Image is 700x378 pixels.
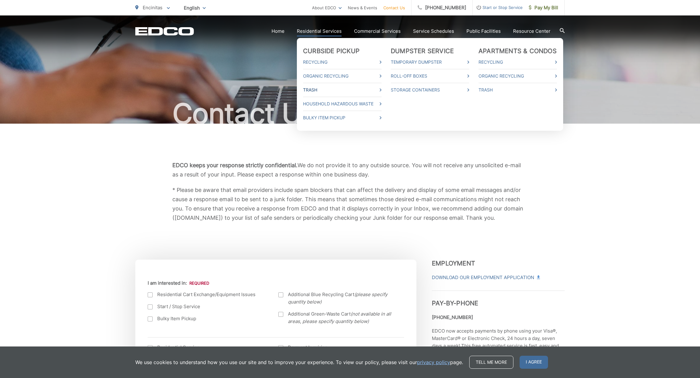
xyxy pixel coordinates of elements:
[303,47,360,55] a: Curbside Pickup
[172,185,528,223] p: * Please be aware that email providers include spam blockers that can affect the delivery and dis...
[432,260,565,267] h3: Employment
[348,4,377,11] a: News & Events
[148,303,266,310] label: Start / Stop Service
[288,291,387,305] em: (please specify quantity below)
[303,114,382,121] a: Bulky Item Pickup
[148,315,266,322] label: Bulky Item Pickup
[432,291,565,307] h3: Pay-by-Phone
[148,291,266,298] label: Residential Cart Exchange/Equipment Issues
[432,327,565,357] p: EDCO now accepts payments by phone using your Visa®, MasterCard® or Electronic Check, 24 hours a ...
[391,58,469,66] a: Temporary Dumpster
[303,72,382,80] a: Organic Recycling
[417,359,450,366] a: privacy policy
[272,28,285,35] a: Home
[466,28,501,35] a: Public Facilities
[303,58,382,66] a: Recycling
[529,4,558,11] span: Pay My Bill
[135,359,463,366] p: We use cookies to understand how you use our site and to improve your experience. To view our pol...
[432,274,539,281] a: Download Our Employment Application
[135,98,565,129] h1: Contact Us
[432,314,473,320] strong: [PHONE_NUMBER]
[179,2,210,13] span: English
[520,356,548,369] span: I agree
[303,100,382,108] a: Household Hazardous Waste
[413,28,454,35] a: Service Schedules
[148,280,209,286] label: I am interested in:
[383,4,405,11] a: Contact Us
[391,86,469,94] a: Storage Containers
[479,72,557,80] a: Organic Recycling
[312,4,342,11] a: About EDCO
[479,86,557,94] a: Trash
[469,356,513,369] a: Tell me more
[288,291,397,306] span: Additional Blue Recycling Cart
[288,311,391,324] em: (not available in all areas, please specify quantity below)
[143,5,162,11] span: Encinitas
[303,86,382,94] a: Trash
[172,162,297,168] b: EDCO keeps your response strictly confidential.
[148,344,266,351] label: Residential Service
[391,47,454,55] a: Dumpster Service
[172,161,528,179] p: We do not provide it to any outside source. You will not receive any unsolicited e-mail as a resu...
[288,310,397,325] span: Additional Green-Waste Cart
[479,58,557,66] a: Recycling
[513,28,550,35] a: Resource Center
[135,27,194,36] a: EDCD logo. Return to the homepage.
[354,28,401,35] a: Commercial Services
[479,47,557,55] a: Apartments & Condos
[297,28,342,35] a: Residential Services
[391,72,469,80] a: Roll-Off Boxes
[278,344,397,351] label: Payment Inquiries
